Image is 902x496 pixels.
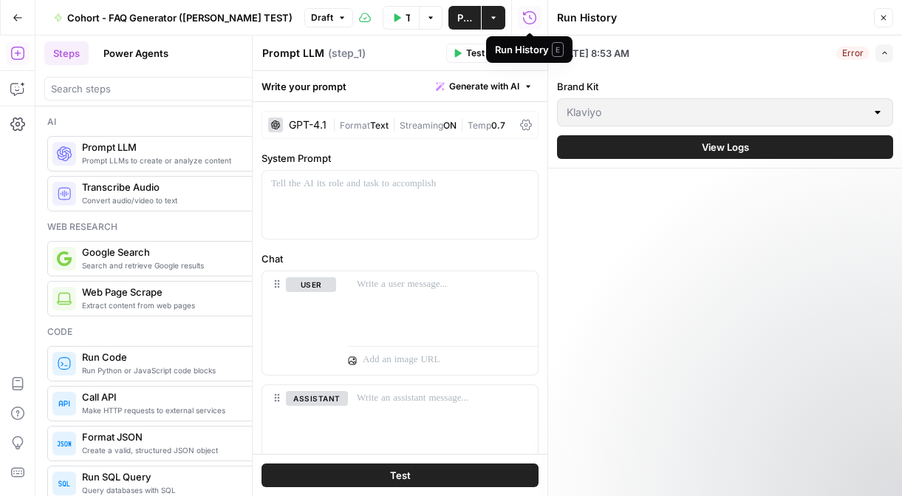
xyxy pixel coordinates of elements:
[82,469,287,484] span: Run SQL Query
[82,429,287,444] span: Format JSON
[82,154,287,166] span: Prompt LLMs to create or analyze content
[44,41,89,65] button: Steps
[457,10,472,25] span: Publish
[82,350,287,364] span: Run Code
[95,41,177,65] button: Power Agents
[446,44,491,63] button: Test
[328,46,366,61] span: ( step_1 )
[286,277,336,292] button: user
[552,42,564,57] span: E
[262,151,539,166] label: System Prompt
[262,385,336,489] div: assistant
[400,120,443,131] span: Streaming
[82,194,287,206] span: Convert audio/video to text
[311,11,333,24] span: Draft
[457,117,468,132] span: |
[557,79,893,94] label: Brand Kit
[47,115,300,129] div: Ai
[406,10,410,25] span: Test Data
[82,299,287,311] span: Extract content from web pages
[47,220,300,234] div: Web research
[332,117,340,132] span: |
[262,463,539,487] button: Test
[557,135,893,159] button: View Logs
[262,46,324,61] textarea: Prompt LLM
[557,46,629,61] span: [DATE] 8:53 AM
[82,285,287,299] span: Web Page Scrape
[262,251,539,266] label: Chat
[466,47,485,60] span: Test
[389,117,400,132] span: |
[82,404,287,416] span: Make HTTP requests to external services
[304,8,353,27] button: Draft
[340,120,370,131] span: Format
[45,6,301,30] button: Cohort - FAQ Generator ([PERSON_NAME] TEST)
[430,77,539,96] button: Generate with AI
[67,10,293,25] span: Cohort - FAQ Generator ([PERSON_NAME] TEST)
[390,468,411,483] span: Test
[82,364,287,376] span: Run Python or JavaScript code blocks
[82,180,287,194] span: Transcribe Audio
[448,6,481,30] button: Publish
[262,271,336,375] div: user
[47,325,300,339] div: Code
[82,259,287,271] span: Search and retrieve Google results
[253,71,547,101] div: Write your prompt
[289,120,327,130] div: GPT-4.1
[383,6,419,30] button: Test Data
[836,47,869,60] div: Error
[82,245,287,259] span: Google Search
[82,390,287,404] span: Call API
[82,140,287,154] span: Prompt LLM
[491,120,505,131] span: 0.7
[82,444,287,456] span: Create a valid, structured JSON object
[370,120,389,131] span: Text
[443,120,457,131] span: ON
[449,80,519,93] span: Generate with AI
[468,120,491,131] span: Temp
[286,391,348,406] button: assistant
[495,42,564,57] div: Run History
[702,140,749,154] span: View Logs
[82,484,287,496] span: Query databases with SQL
[567,105,866,120] input: Klaviyo
[51,81,296,96] input: Search steps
